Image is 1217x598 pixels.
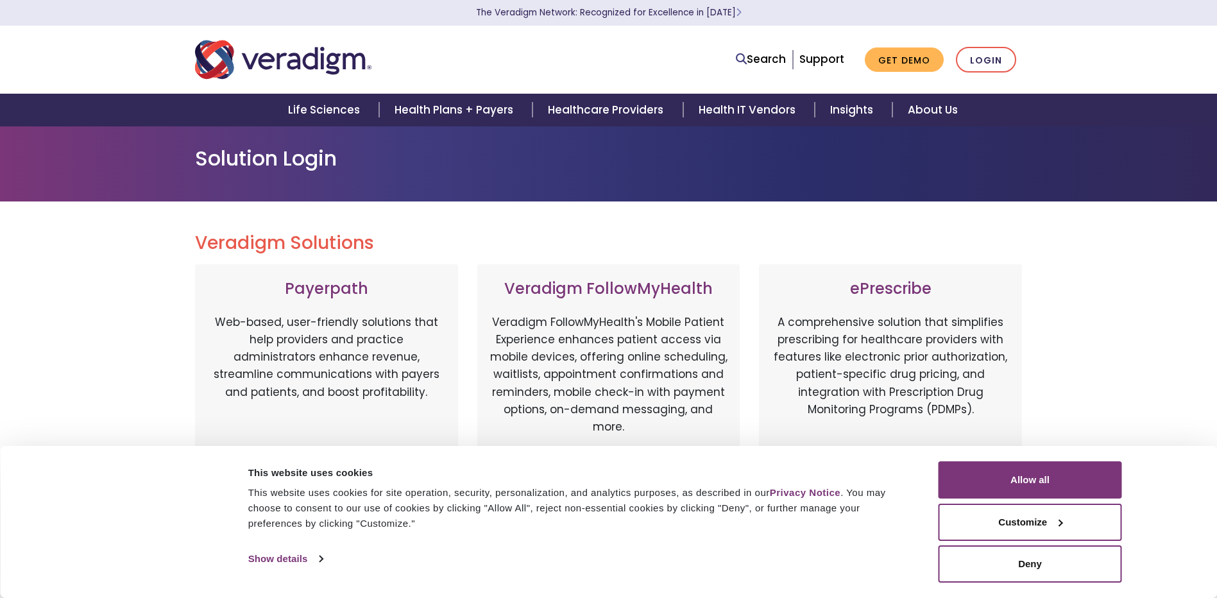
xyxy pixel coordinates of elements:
h3: Veradigm FollowMyHealth [490,280,728,298]
a: About Us [892,94,973,126]
a: The Veradigm Network: Recognized for Excellence in [DATE]Learn More [476,6,742,19]
button: Customize [939,504,1122,541]
a: Privacy Notice [770,487,840,498]
a: Support [799,51,844,67]
a: Healthcare Providers [532,94,683,126]
div: This website uses cookies for site operation, security, personalization, and analytics purposes, ... [248,485,910,531]
button: Deny [939,545,1122,583]
h1: Solution Login [195,146,1023,171]
a: Get Demo [865,47,944,73]
a: Login [956,47,1016,73]
h2: Veradigm Solutions [195,232,1023,254]
a: Life Sciences [273,94,379,126]
a: Show details [248,549,323,568]
a: Insights [815,94,892,126]
h3: Payerpath [208,280,445,298]
h3: ePrescribe [772,280,1009,298]
a: Search [736,51,786,68]
div: This website uses cookies [248,465,910,481]
p: Veradigm FollowMyHealth's Mobile Patient Experience enhances patient access via mobile devices, o... [490,314,728,436]
a: Health Plans + Payers [379,94,532,126]
p: A comprehensive solution that simplifies prescribing for healthcare providers with features like ... [772,314,1009,448]
button: Allow all [939,461,1122,499]
span: Learn More [736,6,742,19]
img: Veradigm logo [195,38,371,81]
p: Web-based, user-friendly solutions that help providers and practice administrators enhance revenu... [208,314,445,448]
a: Health IT Vendors [683,94,815,126]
